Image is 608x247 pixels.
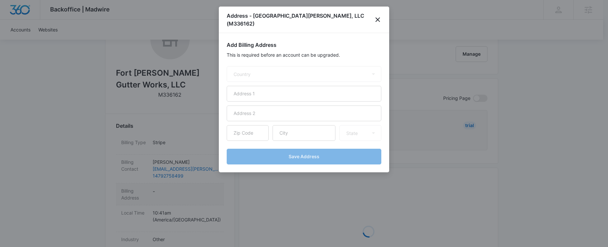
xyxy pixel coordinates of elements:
[227,125,269,141] input: Zip Code
[227,105,381,121] input: Address 2
[374,16,381,24] button: close
[273,125,335,141] input: City
[227,51,381,58] p: This is required before an account can be upgraded.
[227,12,374,28] h1: Address - [GEOGRAPHIC_DATA][PERSON_NAME], LLC (M336162)
[227,86,381,102] input: Address 1
[227,41,381,49] h2: Add Billing Address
